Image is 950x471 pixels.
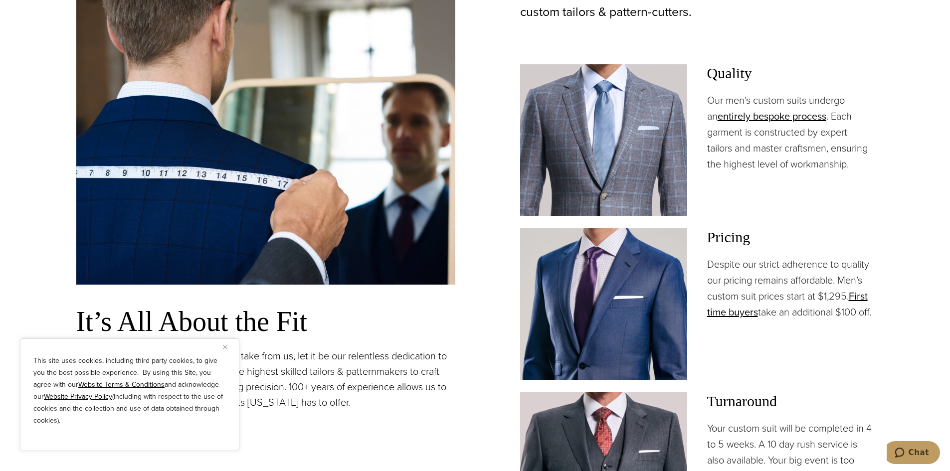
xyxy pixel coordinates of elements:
p: Our men’s custom suits undergo an . Each garment is constructed by expert tailors and master craf... [707,92,874,172]
img: Client in Zegna grey windowpane bespoke suit with white shirt and light blue tie. [520,64,687,216]
a: Website Terms & Conditions [78,379,165,390]
h3: It’s All About the Fit [76,305,455,338]
p: Despite our strict adherence to quality our pricing remains affordable. Men’s custom suit prices ... [707,256,874,320]
p: This site uses cookies, including third party cookies, to give you the best possible experience. ... [33,355,226,427]
button: Close [223,341,235,353]
img: Close [223,345,227,349]
a: entirely bespoke process [718,109,826,124]
h3: Quality [707,64,874,82]
a: Website Privacy Policy [44,391,112,402]
p: If there is one piece of information you take from us, let it be our relentless dedication to the... [76,348,455,410]
a: First time buyers [707,289,868,319]
iframe: Opens a widget where you can chat to one of our agents [887,441,940,466]
h3: Pricing [707,228,874,246]
h3: Turnaround [707,392,874,410]
img: Client in blue solid custom made suit with white shirt and navy tie. Fabric by Scabal. [520,228,687,380]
